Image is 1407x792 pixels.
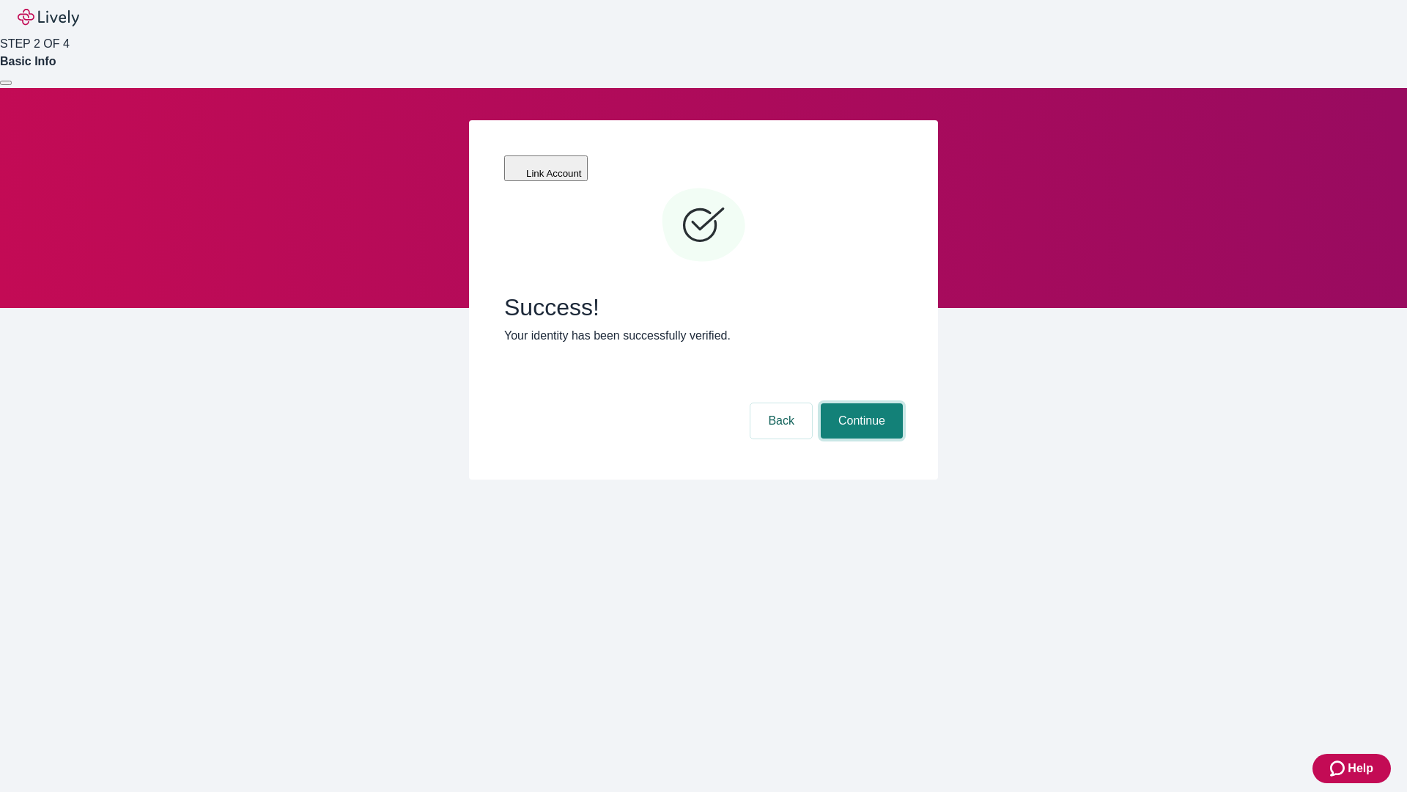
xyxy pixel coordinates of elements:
button: Back [750,403,812,439]
span: Success! [504,293,903,321]
button: Link Account [504,155,588,181]
svg: Zendesk support icon [1330,760,1348,777]
button: Continue [821,403,903,439]
svg: Checkmark icon [660,182,747,270]
button: Zendesk support iconHelp [1312,754,1391,783]
span: Help [1348,760,1373,777]
img: Lively [18,9,79,26]
p: Your identity has been successfully verified. [504,327,903,345]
